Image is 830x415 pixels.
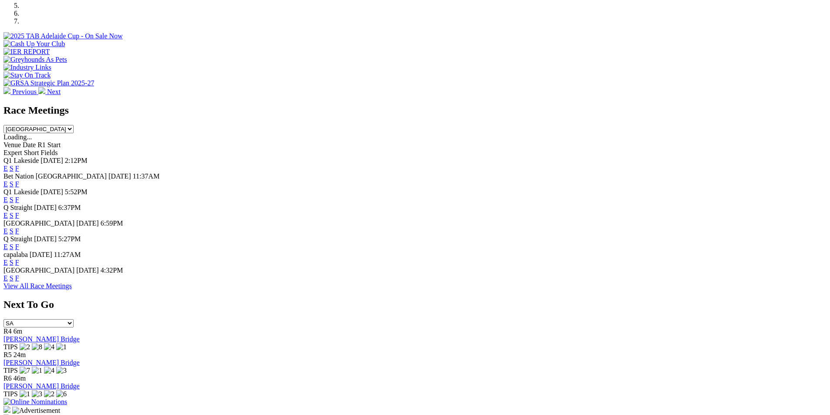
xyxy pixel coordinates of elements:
[38,87,45,94] img: chevron-right-pager-white.svg
[12,88,37,95] span: Previous
[10,180,14,188] a: S
[3,172,107,180] span: Bet Nation [GEOGRAPHIC_DATA]
[3,327,12,335] span: R4
[3,87,10,94] img: chevron-left-pager-white.svg
[65,188,88,196] span: 5:52PM
[3,367,18,374] span: TIPS
[32,343,42,351] img: 8
[10,243,14,250] a: S
[3,235,32,243] span: Q Straight
[44,390,54,398] img: 2
[76,267,99,274] span: [DATE]
[3,251,28,258] span: capalaba
[3,398,67,406] img: Online Nominations
[3,204,32,211] span: Q Straight
[3,196,8,203] a: E
[12,407,60,415] img: Advertisement
[15,180,19,188] a: F
[3,335,80,343] a: [PERSON_NAME] Bridge
[3,359,80,366] a: [PERSON_NAME] Bridge
[38,88,61,95] a: Next
[44,367,54,375] img: 4
[3,157,39,164] span: Q1 Lakeside
[54,251,81,258] span: 11:27AM
[132,172,159,180] span: 11:37AM
[15,243,19,250] a: F
[3,227,8,235] a: E
[56,390,67,398] img: 6
[41,157,63,164] span: [DATE]
[3,32,123,40] img: 2025 TAB Adelaide Cup - On Sale Now
[3,149,22,156] span: Expert
[56,367,67,375] img: 3
[10,227,14,235] a: S
[14,351,26,358] span: 24m
[3,56,67,64] img: Greyhounds As Pets
[101,267,123,274] span: 4:32PM
[3,79,94,87] img: GRSA Strategic Plan 2025-27
[101,219,123,227] span: 6:59PM
[56,343,67,351] img: 1
[3,282,72,290] a: View All Race Meetings
[30,251,52,258] span: [DATE]
[10,212,14,219] a: S
[32,367,42,375] img: 1
[3,88,38,95] a: Previous
[3,40,65,48] img: Cash Up Your Club
[3,259,8,266] a: E
[3,390,18,398] span: TIPS
[10,274,14,282] a: S
[3,351,12,358] span: R5
[41,149,58,156] span: Fields
[32,390,42,398] img: 3
[3,219,75,227] span: [GEOGRAPHIC_DATA]
[20,390,30,398] img: 1
[15,165,19,172] a: F
[3,141,21,148] span: Venue
[3,382,80,390] a: [PERSON_NAME] Bridge
[15,259,19,266] a: F
[108,172,131,180] span: [DATE]
[10,196,14,203] a: S
[34,204,57,211] span: [DATE]
[15,227,19,235] a: F
[3,71,51,79] img: Stay On Track
[76,219,99,227] span: [DATE]
[47,88,61,95] span: Next
[58,235,81,243] span: 5:27PM
[3,188,39,196] span: Q1 Lakeside
[3,48,50,56] img: IER REPORT
[15,212,19,219] a: F
[14,375,26,382] span: 46m
[20,367,30,375] img: 7
[14,327,22,335] span: 6m
[3,64,51,71] img: Industry Links
[3,267,75,274] span: [GEOGRAPHIC_DATA]
[3,406,10,413] img: 15187_Greyhounds_GreysPlayCentral_Resize_SA_WebsiteBanner_300x115_2025.jpg
[3,165,8,172] a: E
[15,274,19,282] a: F
[58,204,81,211] span: 6:37PM
[34,235,57,243] span: [DATE]
[44,343,54,351] img: 4
[3,133,32,141] span: Loading...
[41,188,63,196] span: [DATE]
[3,180,8,188] a: E
[24,149,39,156] span: Short
[3,375,12,382] span: R6
[20,343,30,351] img: 2
[37,141,61,148] span: R1 Start
[3,343,18,351] span: TIPS
[3,212,8,219] a: E
[3,105,827,116] h2: Race Meetings
[3,299,827,310] h2: Next To Go
[10,259,14,266] a: S
[3,243,8,250] a: E
[10,165,14,172] a: S
[15,196,19,203] a: F
[3,274,8,282] a: E
[23,141,36,148] span: Date
[65,157,88,164] span: 2:12PM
